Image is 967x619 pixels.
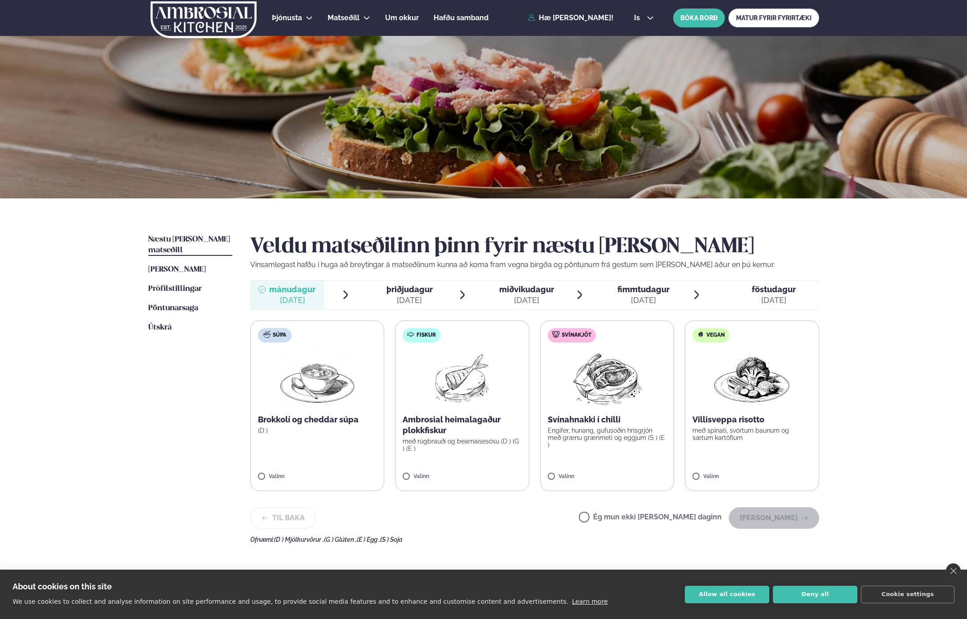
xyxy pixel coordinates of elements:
[752,295,796,306] div: [DATE]
[272,13,302,23] a: Þjónusta
[328,13,359,22] span: Matseðill
[729,507,819,529] button: [PERSON_NAME]
[528,14,613,22] a: Hæ [PERSON_NAME]!
[728,9,819,27] a: MATUR FYRIR FYRIRTÆKI
[567,350,647,407] img: Pork-Meat.png
[269,285,315,294] span: mánudagur
[499,295,554,306] div: [DATE]
[357,536,380,543] span: (E ) Egg ,
[706,332,725,339] span: Vegan
[148,324,172,331] span: Útskrá
[148,236,230,254] span: Næstu [PERSON_NAME] matseðill
[572,598,608,605] a: Learn more
[417,332,436,339] span: Fiskur
[269,295,315,306] div: [DATE]
[250,259,819,270] p: Vinsamlegast hafðu í huga að breytingar á matseðlinum kunna að koma fram vegna birgða og pöntunum...
[403,438,522,452] p: með rúgbrauði og bearnaisesósu (D ) (G ) (E )
[273,332,286,339] span: Súpa
[148,266,206,273] span: [PERSON_NAME]
[380,536,403,543] span: (S ) Soja
[386,285,433,294] span: þriðjudagur
[634,14,643,22] span: is
[946,563,961,579] a: close
[673,9,725,27] button: BÓKA BORÐ
[752,285,796,294] span: föstudagur
[258,427,377,434] p: (D )
[148,304,198,312] span: Pöntunarsaga
[148,264,206,275] a: [PERSON_NAME]
[278,350,357,407] img: Soup.png
[148,234,232,256] a: Næstu [PERSON_NAME] matseðill
[386,295,433,306] div: [DATE]
[861,586,954,603] button: Cookie settings
[712,350,791,407] img: Vegan.png
[434,13,488,23] a: Hafðu samband
[148,284,202,294] a: Prófílstillingar
[697,331,704,338] img: Vegan.svg
[692,427,812,441] p: með spínati, svörtum baunum og sætum kartöflum
[552,331,559,338] img: pork.svg
[250,234,819,259] h2: Veldu matseðilinn þinn fyrir næstu [PERSON_NAME]
[617,295,670,306] div: [DATE]
[548,427,667,448] p: Engifer, hunang, gufusoðin hrísgrjón með grænu grænmeti og eggjum (S ) (E )
[263,331,271,338] img: soup.svg
[433,350,491,407] img: fish.png
[385,13,419,22] span: Um okkur
[328,13,359,23] a: Matseðill
[562,332,591,339] span: Svínakjöt
[407,331,414,338] img: fish.svg
[13,582,112,591] strong: About cookies on this site
[627,14,661,22] button: is
[692,414,812,425] p: Villisveppa risotto
[685,586,769,603] button: Allow all cookies
[148,285,202,293] span: Prófílstillingar
[499,285,554,294] span: miðvikudagur
[773,586,857,603] button: Deny all
[617,285,670,294] span: fimmtudagur
[150,1,257,38] img: logo
[272,13,302,22] span: Þjónusta
[250,507,316,529] button: Til baka
[324,536,357,543] span: (G ) Glúten ,
[250,536,819,543] div: Ofnæmi:
[434,13,488,22] span: Hafðu samband
[274,536,324,543] span: (D ) Mjólkurvörur ,
[258,414,377,425] p: Brokkolí og cheddar súpa
[548,414,667,425] p: Svínahnakki í chilli
[148,322,172,333] a: Útskrá
[148,303,198,314] a: Pöntunarsaga
[403,414,522,436] p: Ambrosial heimalagaður plokkfiskur
[13,598,568,605] p: We use cookies to collect and analyse information on site performance and usage, to provide socia...
[385,13,419,23] a: Um okkur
